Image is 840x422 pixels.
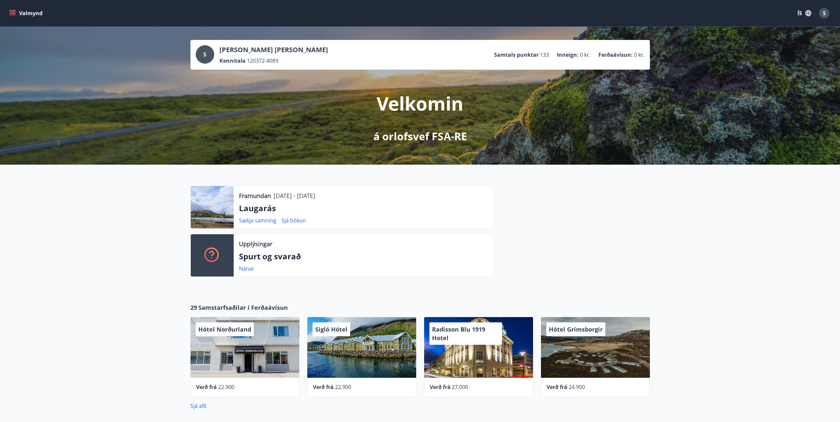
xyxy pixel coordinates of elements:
[569,383,585,391] span: 24.900
[598,51,633,58] p: Ferðaávísun :
[547,383,567,391] span: Verð frá
[377,91,463,116] p: Velkomin
[247,57,278,64] span: 120372-4089
[190,303,197,312] span: 29
[196,383,217,391] span: Verð frá
[274,191,315,200] p: [DATE] - [DATE]
[218,383,234,391] span: 22.900
[540,51,549,58] span: 133
[219,57,246,64] p: Kennitala
[580,51,590,58] span: 0 kr.
[315,325,348,333] span: Sigló Hótel
[823,10,826,17] span: S
[198,325,251,333] span: Hótel Norðurland
[494,51,539,58] p: Samtals punktar
[794,7,815,19] button: ÍS
[282,217,306,224] a: Sjá bókun
[313,383,334,391] span: Verð frá
[239,217,276,224] a: Sækja samning
[203,51,206,58] span: S
[219,45,328,54] p: [PERSON_NAME] [PERSON_NAME]
[239,251,488,262] p: Spurt og svarað
[432,325,485,342] span: Radisson Blu 1919 Hotel
[452,383,468,391] span: 27.000
[239,265,254,272] a: Nánar
[239,203,488,214] p: Laugarás
[198,303,288,312] span: Samstarfsaðilar í Ferðaávísun
[549,325,603,333] span: Hótel Grímsborgir
[239,191,271,200] p: Framundan
[239,240,272,248] p: Upplýsingar
[190,402,207,409] a: Sjá allt
[634,51,645,58] span: 0 kr.
[335,383,351,391] span: 22.900
[430,383,451,391] span: Verð frá
[816,5,832,21] button: S
[557,51,579,58] p: Inneign :
[8,7,45,19] button: menu
[373,129,467,144] p: á orlofsvef FSA-RE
